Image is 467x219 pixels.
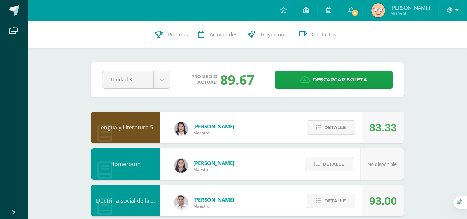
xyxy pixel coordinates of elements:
span: [PERSON_NAME] [390,4,430,11]
span: [PERSON_NAME] [193,159,234,166]
a: Contactos [293,21,341,48]
img: 35694fb3d471466e11a043d39e0d13e5.png [174,159,188,173]
div: 83.33 [369,112,397,143]
button: Detalle [307,120,355,135]
a: Unidad 3 [102,71,170,88]
div: 89.67 [220,71,254,89]
a: Punteos [150,21,193,48]
div: 93.00 [369,185,397,217]
span: No disponible [367,162,397,167]
div: Lengua y Literatura 5 [91,112,160,143]
button: Detalle [305,157,353,171]
span: Punteos [168,31,188,38]
button: Detalle [307,194,355,208]
span: Detalle [324,121,346,134]
div: Doctrina Social de la Iglesia [91,185,160,216]
a: Descargar boleta [275,71,393,89]
span: Unidad 3 [111,71,145,88]
img: 0efa06bf55d835d7f677146712b902f1.png [371,3,385,17]
img: 15aaa72b904403ebb7ec886ca542c491.png [174,195,188,209]
span: Maestro [193,166,234,172]
span: Actividades [209,31,237,38]
span: Maestro [193,130,234,136]
span: Trayectoria [260,31,288,38]
span: [PERSON_NAME] [193,123,234,130]
span: Contactos [312,31,336,38]
span: [PERSON_NAME] [193,196,234,203]
span: Promedio actual: [191,74,217,85]
span: Detalle [323,158,344,171]
span: Mi Perfil [390,10,430,16]
span: 11 [351,9,359,17]
a: Actividades [193,21,243,48]
span: Maestro [193,203,234,209]
span: Detalle [324,194,346,207]
img: fd1196377973db38ffd7ffd912a4bf7e.png [174,122,188,136]
a: Trayectoria [243,21,293,48]
div: Homeroom [91,148,160,180]
span: Descargar boleta [313,71,367,88]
